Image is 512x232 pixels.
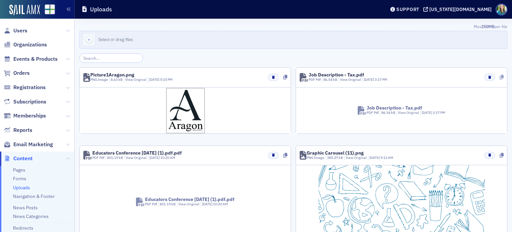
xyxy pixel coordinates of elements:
[213,202,228,206] span: 10:20 AM
[145,202,157,207] div: PDF Pdf
[40,4,55,16] a: View Homepage
[145,197,234,202] div: Educators Conference [DATE] (1).pdf.pdf
[346,155,367,160] a: View Original
[106,155,123,161] div: 801.19 kB
[398,110,419,115] a: View Original
[13,185,30,191] a: Uploads
[481,24,494,29] span: 250MB
[13,98,46,105] span: Subscriptions
[423,7,494,12] button: [US_STATE][DOMAIN_NAME]
[45,4,55,15] img: SailAMX
[4,55,58,63] a: Events & Products
[109,77,123,82] div: 8.63 kB
[309,72,364,77] div: Job Description - Tax.pdf
[307,151,364,155] div: Graphic Carousel (11).png
[422,110,433,115] span: [DATE]
[79,31,507,49] button: Select or drag files
[9,5,40,15] img: SailAMX
[90,5,112,13] h1: Uploads
[13,141,53,148] span: Email Marketing
[13,213,49,219] a: News Categories
[367,110,379,115] div: PDF Pdf
[4,69,30,77] a: Orders
[4,112,46,120] a: Memberships
[160,155,175,160] span: 10:20 AM
[307,155,324,161] div: PNG Image
[4,27,27,34] a: Users
[92,155,104,161] div: PDF Pdf
[79,23,507,31] div: Max per file
[4,155,33,162] a: Content
[322,77,338,82] div: 86.54 kB
[92,151,182,155] div: Educators Conference [DATE] (1).pdf.pdf
[13,27,27,34] span: Users
[369,155,380,160] span: [DATE]
[160,77,173,82] span: 5:15 PM
[396,6,419,12] div: Support
[178,202,199,206] a: View Original
[158,202,176,207] div: 801.19 kB
[326,155,343,161] div: 385.27 kB
[13,55,58,63] span: Events & Products
[4,84,46,91] a: Registrations
[367,105,422,110] div: Job Description - Tax.pdf
[309,77,321,82] div: PDF Pdf
[429,6,492,12] div: [US_STATE][DOMAIN_NAME]
[13,84,46,91] span: Registrations
[4,141,53,148] a: Email Marketing
[364,77,375,82] span: [DATE]
[13,167,25,173] a: Pages
[13,69,30,77] span: Orders
[380,155,393,160] span: 9:13 AM
[375,77,387,82] span: 3:17 PM
[4,41,47,48] a: Organizations
[4,98,46,105] a: Subscriptions
[149,155,160,160] span: [DATE]
[13,193,55,199] a: Navigation & Footer
[79,53,143,63] input: Search…
[340,77,361,82] a: View Original
[13,205,38,211] a: News Posts
[98,37,133,42] span: Select or drag files
[13,112,46,120] span: Memberships
[496,4,507,15] span: Profile
[13,225,33,231] a: Redirects
[149,77,160,82] span: [DATE]
[125,77,146,82] a: View Original
[126,155,147,160] a: View Original
[433,110,445,115] span: 3:17 PM
[13,155,33,162] span: Content
[90,72,134,77] div: Picture1Aragon.png
[13,41,47,48] span: Organizations
[380,110,396,115] div: 86.54 kB
[13,127,32,134] span: Reports
[90,77,108,82] div: PNG Image
[202,202,213,206] span: [DATE]
[13,176,26,182] a: Forms
[4,127,32,134] a: Reports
